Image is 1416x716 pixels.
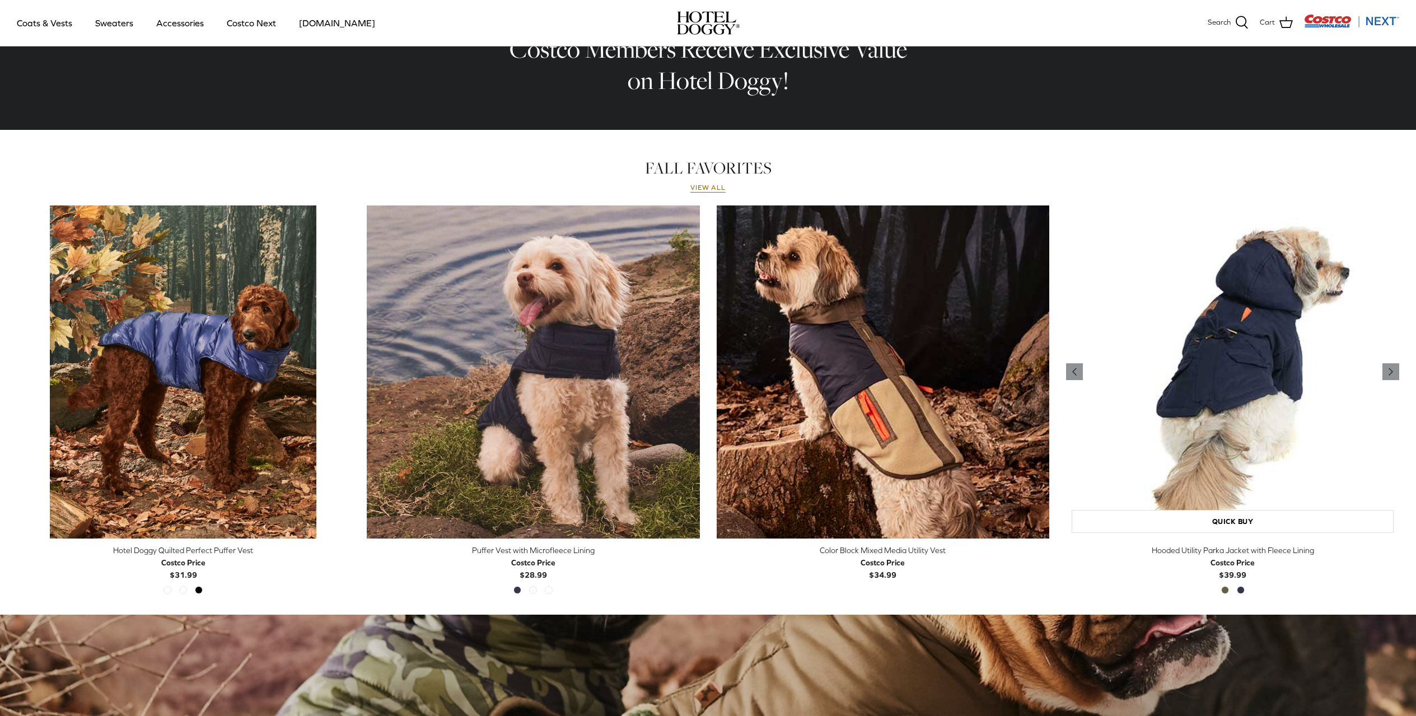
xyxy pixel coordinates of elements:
[717,544,1050,556] div: Color Block Mixed Media Utility Vest
[217,4,286,42] a: Costco Next
[717,205,1050,539] a: Color Block Mixed Media Utility Vest
[1211,556,1255,579] b: $39.99
[17,544,350,582] a: Hotel Doggy Quilted Perfect Puffer Vest Costco Price$31.99
[861,556,905,579] b: $34.99
[17,544,350,556] div: Hotel Doggy Quilted Perfect Puffer Vest
[677,11,740,35] a: hoteldoggy.com hoteldoggycom
[645,157,772,179] a: FALL FAVORITES
[1072,510,1394,533] a: Quick buy
[717,205,1050,539] img: tan dog wearing a blue & brown vest
[1382,363,1399,380] a: Previous
[1066,544,1399,556] div: Hooded Utility Parka Jacket with Fleece Lining
[1304,21,1399,30] a: Visit Costco Next
[717,544,1050,582] a: Color Block Mixed Media Utility Vest Costco Price$34.99
[146,4,214,42] a: Accessories
[1066,205,1399,539] a: Hooded Utility Parka Jacket with Fleece Lining
[1211,556,1255,569] div: Costco Price
[7,4,82,42] a: Coats & Vests
[85,4,143,42] a: Sweaters
[1260,16,1293,30] a: Cart
[367,544,700,582] a: Puffer Vest with Microfleece Lining Costco Price$28.99
[1208,16,1249,30] a: Search
[501,34,915,97] h2: Costco Members Receive Exclusive Value on Hotel Doggy!
[1304,14,1399,28] img: Costco Next
[161,556,205,579] b: $31.99
[1066,363,1083,380] a: Previous
[677,11,740,35] img: hoteldoggycom
[511,556,555,569] div: Costco Price
[861,556,905,569] div: Costco Price
[17,205,350,539] a: Hotel Doggy Quilted Perfect Puffer Vest
[1260,17,1275,29] span: Cart
[1066,544,1399,582] a: Hooded Utility Parka Jacket with Fleece Lining Costco Price$39.99
[511,556,555,579] b: $28.99
[1208,17,1231,29] span: Search
[367,205,700,539] a: Puffer Vest with Microfleece Lining
[367,544,700,556] div: Puffer Vest with Microfleece Lining
[161,556,205,569] div: Costco Price
[289,4,385,42] a: [DOMAIN_NAME]
[690,184,726,193] a: View all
